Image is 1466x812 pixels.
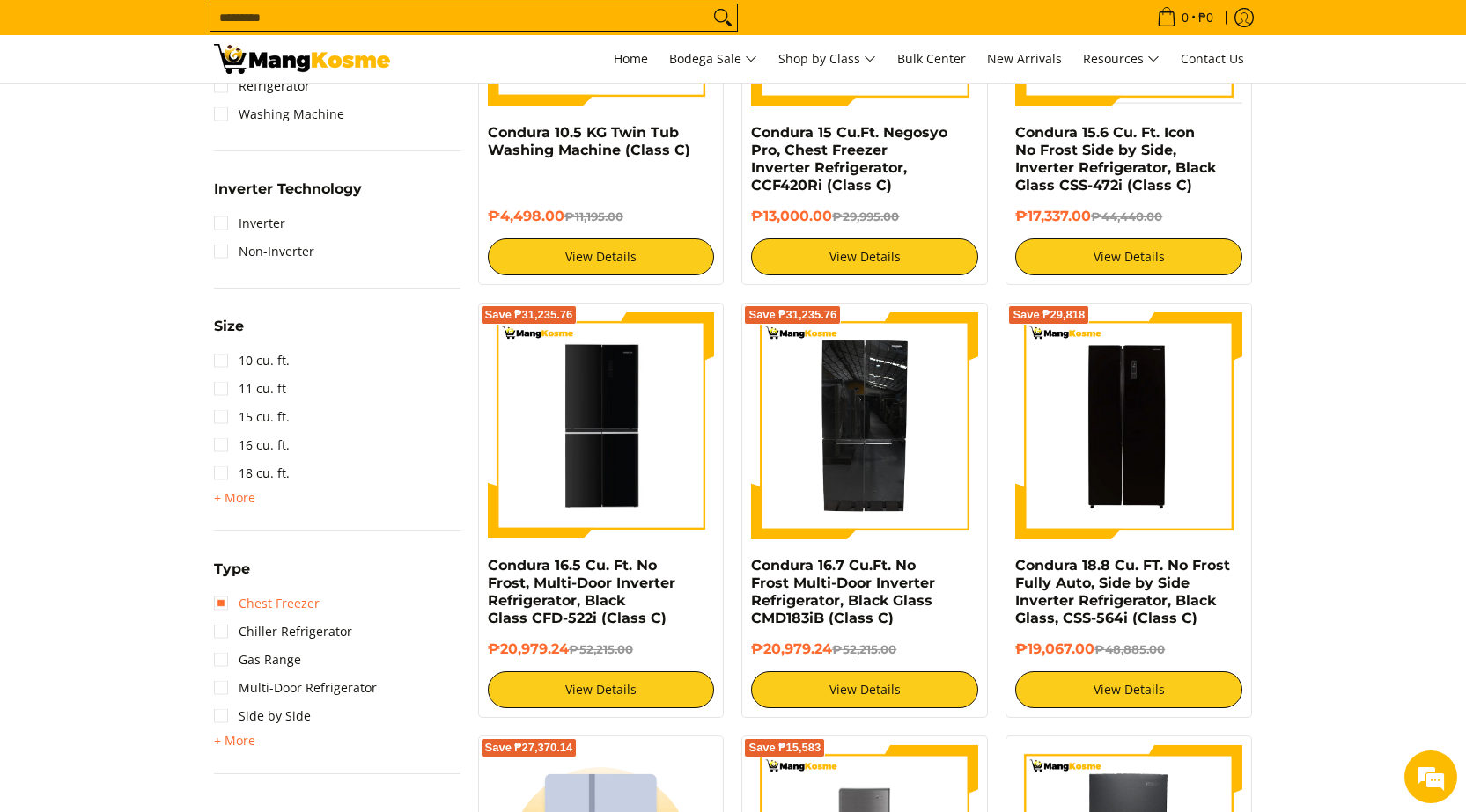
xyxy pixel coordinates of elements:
[614,50,648,67] span: Home
[214,459,290,487] a: 18 cu. ft.
[1181,50,1244,67] span: Contact Us
[214,238,314,266] a: Non-Inverter
[832,642,896,656] del: ₱52,215.00
[709,4,737,31] button: Search
[214,209,285,238] a: Inverter
[1196,11,1216,24] span: ₱0
[488,208,715,225] h6: ₱4,498.00
[751,312,978,539] img: Condura 16.7 Cu.Ft. No Frost Multi-Door Inverter Refrigerator, Black Glass CMD183iB (Class C)
[214,72,310,100] a: Refrigerator
[214,182,362,209] summary: Open
[1015,208,1242,225] h6: ₱17,337.00
[751,671,978,708] a: View Details
[978,35,1071,83] a: New Arrivals
[987,50,1062,67] span: New Arrivals
[1094,642,1165,656] del: ₱48,885.00
[669,48,757,70] span: Bodega Sale
[770,35,885,83] a: Shop by Class
[488,124,690,158] a: Condura 10.5 KG Twin Tub Washing Machine (Class C)
[897,50,966,67] span: Bulk Center
[214,674,377,702] a: Multi-Door Refrigerator
[214,702,311,730] a: Side by Side
[408,35,1253,83] nav: Main Menu
[751,238,978,275] a: View Details
[1013,310,1085,320] span: Save ₱29,818
[1015,312,1242,539] img: Condura 18.8 Cu. FT. No Frost Fully Auto, Side by Side Inverter Refrigerator, Black Glass, CSS-56...
[778,48,876,70] span: Shop by Class
[605,35,657,83] a: Home
[1074,35,1168,83] a: Resources
[214,347,290,375] a: 10 cu. ft.
[1015,671,1242,708] a: View Details
[751,124,947,194] a: Condura 15 Cu.Ft. Negosyo Pro, Chest Freezer Inverter Refrigerator, CCF420Ri (Class C)
[1015,640,1242,658] h6: ₱19,067.00
[1091,209,1162,223] del: ₱44,440.00
[488,315,715,537] img: Condura 16.5 Cu. Ft. No Frost, Multi-Door Inverter Refrigerator, Black Glass CFD-522i (Class C)
[214,618,352,646] a: Chiller Refrigerator
[1015,557,1230,626] a: Condura 18.8 Cu. FT. No Frost Fully Auto, Side by Side Inverter Refrigerator, Black Glass, CSS-56...
[214,730,255,751] summary: Open
[485,310,573,320] span: Save ₱31,235.76
[214,319,244,347] summary: Open
[1015,124,1216,194] a: Condura 15.6 Cu. Ft. Icon No Frost Side by Side, Inverter Refrigerator, Black Glass CSS-472i (Cla...
[1179,11,1191,24] span: 0
[214,562,250,589] summary: Open
[751,640,978,658] h6: ₱20,979.24
[488,671,715,708] a: View Details
[1172,35,1253,83] a: Contact Us
[660,35,766,83] a: Bodega Sale
[214,487,255,508] summary: Open
[214,44,390,74] img: Class C Home &amp; Business Appliances: Up to 70% Off l Mang Kosme
[214,182,362,196] span: Inverter Technology
[569,642,633,656] del: ₱52,215.00
[214,431,290,459] a: 16 cu. ft.
[214,491,255,505] span: + More
[1015,238,1242,275] a: View Details
[1083,48,1160,70] span: Resources
[214,589,320,618] a: Chest Freezer
[214,562,250,576] span: Type
[214,100,344,128] a: Washing Machine
[564,209,623,223] del: ₱11,195.00
[488,640,715,658] h6: ₱20,979.24
[748,310,836,320] span: Save ₱31,235.76
[832,209,899,223] del: ₱29,995.00
[748,743,821,753] span: Save ₱15,583
[488,238,715,275] a: View Details
[888,35,975,83] a: Bulk Center
[214,734,255,748] span: + More
[751,557,935,626] a: Condura 16.7 Cu.Ft. No Frost Multi-Door Inverter Refrigerator, Black Glass CMD183iB (Class C)
[214,319,244,333] span: Size
[214,646,301,674] a: Gas Range
[1152,8,1219,27] span: •
[214,375,286,403] a: 11 cu. ft
[751,208,978,225] h6: ₱13,000.00
[488,557,675,626] a: Condura 16.5 Cu. Ft. No Frost, Multi-Door Inverter Refrigerator, Black Glass CFD-522i (Class C)
[485,743,573,753] span: Save ₱27,370.14
[214,403,290,431] a: 15 cu. ft.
